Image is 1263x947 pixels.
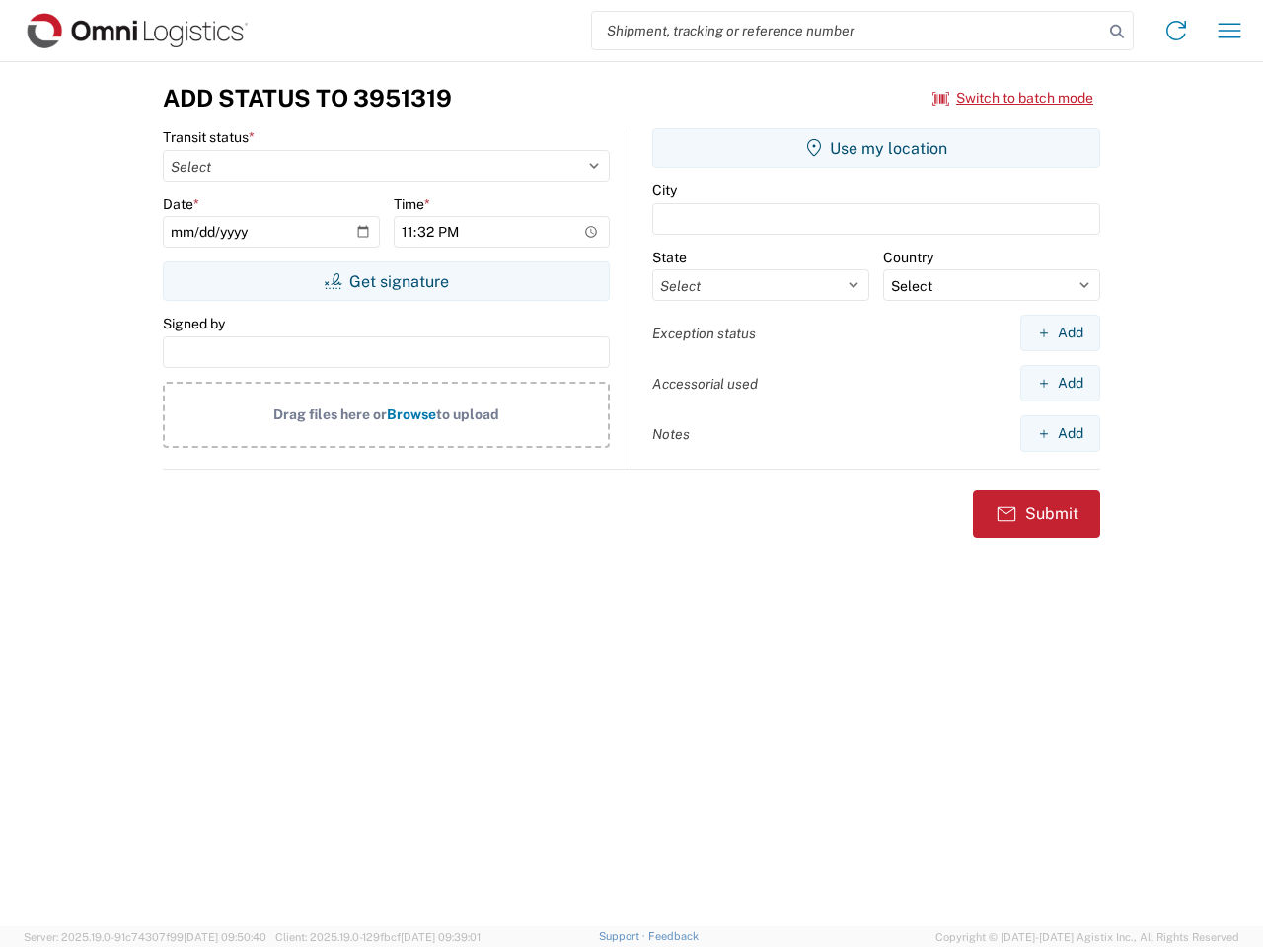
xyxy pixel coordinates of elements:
[394,195,430,213] label: Time
[436,406,499,422] span: to upload
[652,325,756,342] label: Exception status
[163,128,255,146] label: Transit status
[184,931,266,943] span: [DATE] 09:50:40
[599,930,648,942] a: Support
[652,375,758,393] label: Accessorial used
[973,490,1100,538] button: Submit
[1020,415,1100,452] button: Add
[275,931,481,943] span: Client: 2025.19.0-129fbcf
[652,249,687,266] label: State
[935,928,1239,946] span: Copyright © [DATE]-[DATE] Agistix Inc., All Rights Reserved
[652,182,677,199] label: City
[652,425,690,443] label: Notes
[401,931,481,943] span: [DATE] 09:39:01
[163,84,452,112] h3: Add Status to 3951319
[1020,315,1100,351] button: Add
[163,195,199,213] label: Date
[932,82,1093,114] button: Switch to batch mode
[163,315,225,332] label: Signed by
[648,930,699,942] a: Feedback
[592,12,1103,49] input: Shipment, tracking or reference number
[652,128,1100,168] button: Use my location
[883,249,933,266] label: Country
[1020,365,1100,401] button: Add
[273,406,387,422] span: Drag files here or
[387,406,436,422] span: Browse
[163,261,610,301] button: Get signature
[24,931,266,943] span: Server: 2025.19.0-91c74307f99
